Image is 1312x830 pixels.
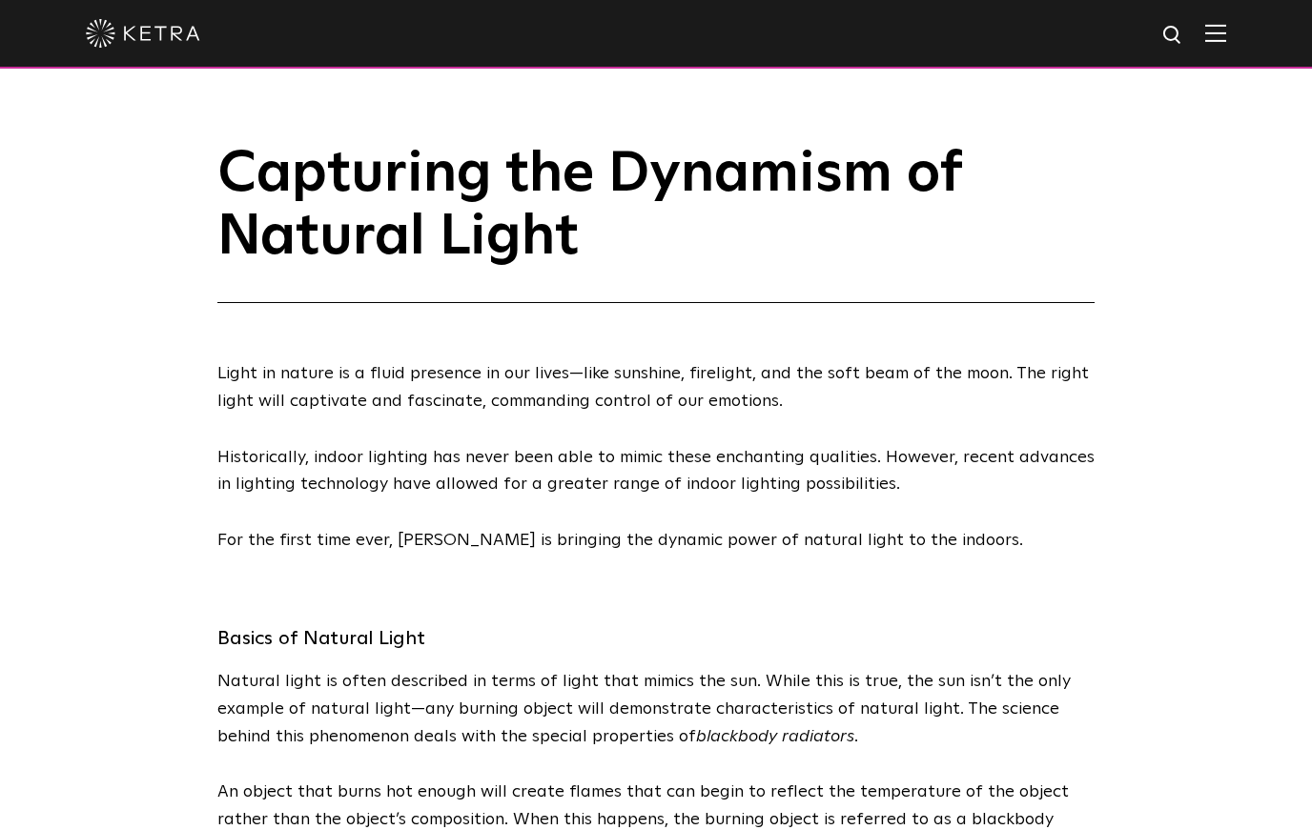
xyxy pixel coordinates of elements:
[696,728,854,745] i: blackbody radiators
[217,143,1095,303] h1: Capturing the Dynamism of Natural Light
[1205,24,1226,42] img: Hamburger%20Nav.svg
[217,668,1095,750] p: Natural light is often described in terms of light that mimics the sun. While this is true, the s...
[86,19,200,48] img: ketra-logo-2019-white
[1161,24,1185,48] img: search icon
[217,621,1095,656] h3: Basics of Natural Light
[217,527,1095,555] p: For the first time ever, [PERSON_NAME] is bringing the dynamic power of natural light to the indo...
[217,444,1095,499] p: Historically, indoor lighting has never been able to mimic these enchanting qualities. However, r...
[217,360,1095,415] p: Light in nature is a fluid presence in our lives—like sunshine, firelight, and the soft beam of t...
